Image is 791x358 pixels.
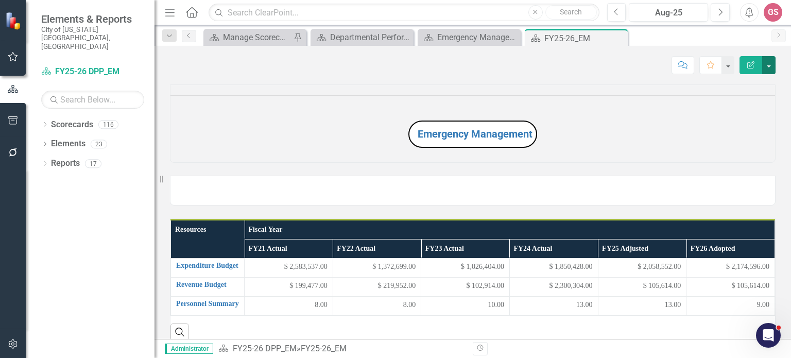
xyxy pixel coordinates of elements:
td: Double-Click to Edit [421,296,510,315]
td: Double-Click to Edit [333,296,421,315]
button: GS [764,3,782,22]
span: Search [560,8,582,16]
div: Emergency Management [437,31,518,44]
span: $ 2,174,596.00 [726,262,769,272]
span: $ 2,300,304.00 [549,281,593,291]
span: 9.00 [757,300,770,310]
td: Double-Click to Edit [245,277,333,296]
div: FY25-26_EM [301,344,347,353]
div: FY25-26_EM [544,32,625,45]
button: Emergency Management [408,121,537,148]
span: 13.00 [665,300,681,310]
iframe: Intercom live chat [756,323,781,348]
td: Double-Click to Edit [245,296,333,315]
td: Double-Click to Edit [598,296,686,315]
input: Search ClearPoint... [209,4,599,22]
a: FY25-26 DPP_EM [233,344,297,353]
td: Double-Click to Edit [509,296,598,315]
td: Double-Click to Edit Right Click for Context Menu [171,277,245,296]
button: Search [545,5,597,20]
a: Departmental Performance Plans - 3 Columns [313,31,411,44]
td: Double-Click to Edit Right Click for Context Menu [171,296,245,315]
a: Scorecards [51,119,93,131]
td: Double-Click to Edit [333,277,421,296]
div: 23 [91,140,107,148]
td: Double-Click to Edit [333,258,421,277]
td: Double-Click to Edit [509,258,598,277]
td: Double-Click to Edit [421,277,510,296]
span: $ 219,952.00 [378,281,416,291]
a: Emergency Management [420,31,518,44]
td: Double-Click to Edit [686,277,775,296]
div: 116 [98,120,118,129]
td: Double-Click to Edit [598,277,686,296]
img: ClearPoint Strategy [5,11,23,29]
span: 13.00 [576,300,593,310]
a: Reports [51,158,80,169]
span: $ 2,583,537.00 [284,262,328,272]
a: Manage Scorecards [206,31,291,44]
span: $ 1,850,428.00 [549,262,593,272]
a: Emergency Management [418,128,532,140]
span: $ 105,614.00 [643,281,681,291]
td: Double-Click to Edit [421,258,510,277]
span: 10.00 [488,300,504,310]
a: Personnel Summary [176,300,239,308]
td: Double-Click to Edit [509,277,598,296]
td: Double-Click to Edit [686,258,775,277]
span: $ 102,914.00 [466,281,504,291]
span: $ 1,026,404.00 [461,262,504,272]
td: Double-Click to Edit [245,258,333,277]
button: Aug-25 [629,3,708,22]
a: Elements [51,138,85,150]
span: 8.00 [315,300,328,310]
small: City of [US_STATE][GEOGRAPHIC_DATA], [GEOGRAPHIC_DATA] [41,25,144,50]
a: Expenditure Budget [176,262,239,269]
div: Departmental Performance Plans - 3 Columns [330,31,411,44]
a: FY25-26 DPP_EM [41,66,144,78]
td: Double-Click to Edit Right Click for Context Menu [171,258,245,277]
td: Double-Click to Edit [598,258,686,277]
input: Search Below... [41,91,144,109]
span: 8.00 [403,300,416,310]
div: 17 [85,159,101,168]
div: Manage Scorecards [223,31,291,44]
span: $ 199,477.00 [289,281,328,291]
span: Administrator [165,344,213,354]
span: $ 2,058,552.00 [638,262,681,272]
div: Aug-25 [632,7,704,19]
span: $ 105,614.00 [732,281,770,291]
a: Revenue Budget [176,281,239,288]
span: $ 1,372,699.00 [372,262,416,272]
div: » [218,343,465,355]
span: Elements & Reports [41,13,144,25]
td: Double-Click to Edit [686,296,775,315]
